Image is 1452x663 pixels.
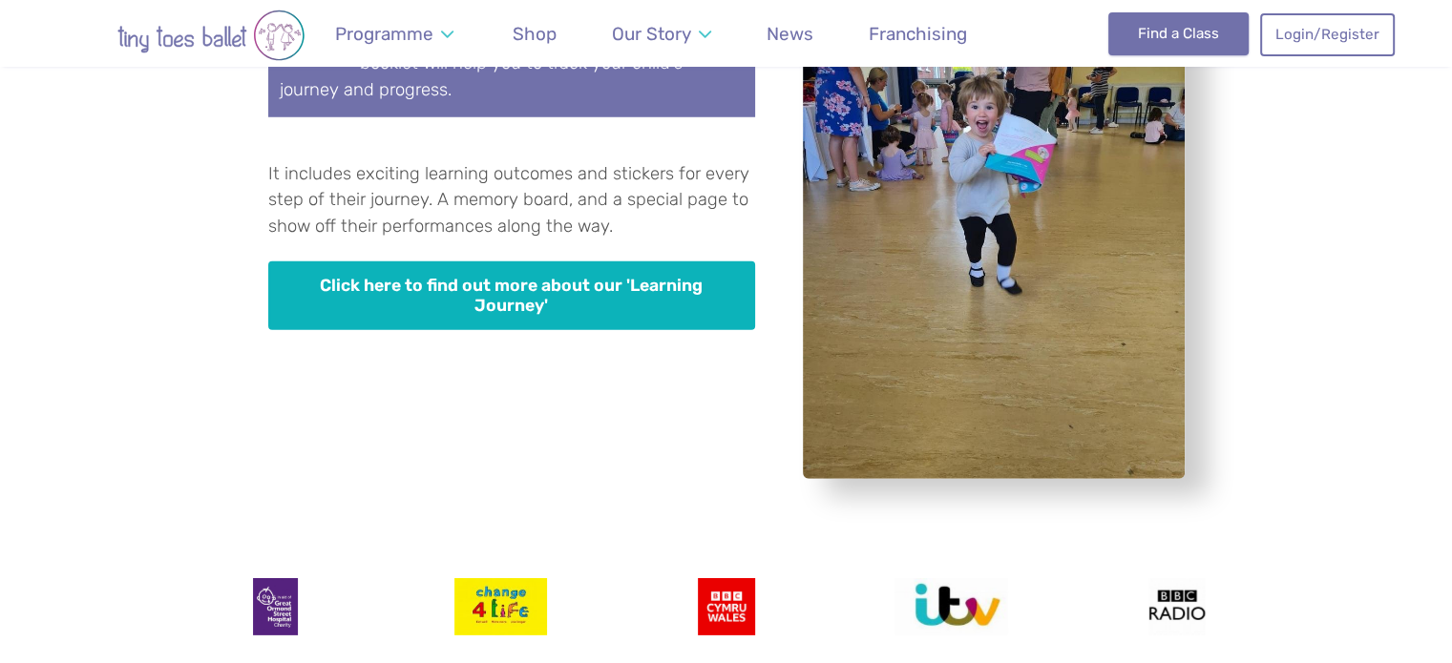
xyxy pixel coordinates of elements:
span: Shop [513,23,557,45]
a: Our Story [602,11,720,56]
span: Franchising [869,23,967,45]
a: Login/Register [1260,13,1394,55]
img: tiny toes ballet [58,10,364,61]
a: Click here to find out more about our 'Learning Journey' [268,261,755,330]
p: It includes exciting learning outcomes and stickers for every step of their journey. A memory boa... [268,161,755,240]
a: Programme [326,11,463,56]
a: Franchising [860,11,977,56]
a: Find a Class [1108,12,1249,54]
span: Our Story [612,23,691,45]
span: Programme [335,23,433,45]
a: News [758,11,823,56]
span: News [767,23,813,45]
a: Shop [504,11,566,56]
